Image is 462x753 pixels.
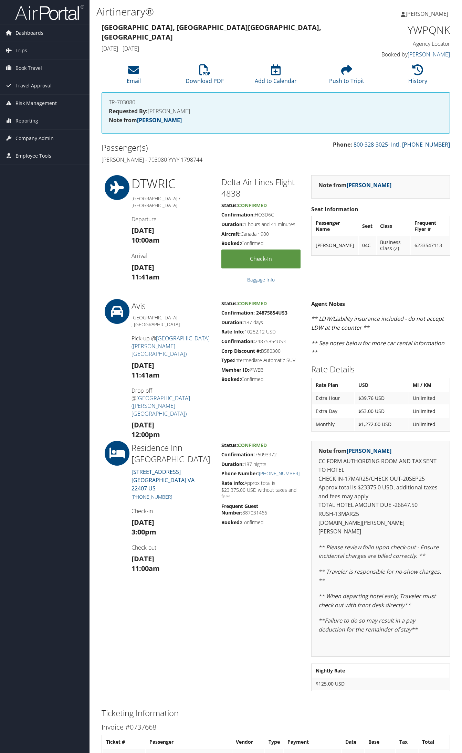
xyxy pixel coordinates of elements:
[132,507,211,515] h4: Check-in
[354,141,450,148] a: 800-328-3025- Intl. [PHONE_NUMBER]
[255,68,297,85] a: Add to Calendar
[146,736,232,748] th: Passenger
[221,442,238,448] strong: Status:
[312,405,354,417] td: Extra Day
[221,231,301,237] h5: Canadair 900
[221,348,261,354] strong: Corp Discount #:
[221,480,301,500] h5: Approx total is $23,375.00 USD without taxes and fees
[221,300,238,307] strong: Status:
[342,736,364,748] th: Date
[127,68,141,85] a: Email
[329,68,364,85] a: Push to Tripit
[96,4,336,19] h1: Airtinerary®
[15,95,57,112] span: Risk Management
[109,116,182,124] strong: Note from
[221,211,255,218] strong: Confirmation:
[132,468,195,492] a: [STREET_ADDRESS][GEOGRAPHIC_DATA] VA 22407 US
[409,392,449,404] td: Unlimited
[221,519,241,526] strong: Booked:
[221,367,301,373] h5: @WEB
[409,379,449,391] th: MI / KM
[312,418,354,431] td: Monthly
[102,23,321,42] strong: [GEOGRAPHIC_DATA], [GEOGRAPHIC_DATA] [GEOGRAPHIC_DATA], [GEOGRAPHIC_DATA]
[15,112,38,129] span: Reporting
[311,339,444,356] em: ** See notes below for more car rental information **
[132,195,211,209] h5: [GEOGRAPHIC_DATA] / [GEOGRAPHIC_DATA]
[132,314,211,328] h5: [GEOGRAPHIC_DATA] , [GEOGRAPHIC_DATA]
[221,348,301,354] h5: B580300
[109,107,148,115] strong: Requested By:
[312,665,449,677] th: Nightly Rate
[365,736,395,748] th: Base
[132,387,211,418] h4: Drop-off @
[102,45,360,52] h4: [DATE] - [DATE]
[318,457,443,536] p: CC FORM AUTHORIZING ROOM AND TAX SENT TO HOTEL CHECK IN-17MAR25/CHECK OUT-20SEP25 Approx total is...
[408,68,427,85] a: History
[132,300,211,312] h2: Avis
[132,544,211,551] h4: Check-out
[221,367,249,373] strong: Member ID:
[371,23,450,37] h1: YWPQNK
[355,418,409,431] td: $1,272.00 USD
[186,68,224,85] a: Download PDF
[409,405,449,417] td: Unlimited
[318,447,391,455] strong: Note from
[15,42,27,59] span: Trips
[132,215,211,223] h4: Departure
[102,707,450,719] h2: Ticketing Information
[311,205,358,213] strong: Seat Information
[221,221,301,228] h5: 1 hours and 41 minutes
[102,156,271,163] h4: [PERSON_NAME] - 703080 YYYY 1798744
[132,335,211,358] h4: Pick-up @
[221,376,301,383] h5: Confirmed
[109,99,443,105] h4: TR-703080
[132,554,154,563] strong: [DATE]
[355,392,409,404] td: $39.76 USD
[312,236,358,255] td: [PERSON_NAME]
[312,379,354,391] th: Rate Plan
[359,236,376,255] td: 04C
[419,736,449,748] th: Total
[318,617,418,633] em: **Failure to do so may result in a pay deduction for the remainder of stay**
[15,60,42,77] span: Book Travel
[103,736,145,748] th: Ticket #
[312,392,354,404] td: Extra Hour
[132,494,172,500] a: [PHONE_NUMBER]
[371,51,450,58] h4: Booked by
[15,24,43,42] span: Dashboards
[221,328,301,335] h5: 10252.12 USD
[132,518,154,527] strong: [DATE]
[238,300,267,307] span: Confirmed
[221,357,234,363] strong: Type:
[132,235,160,245] strong: 10:00am
[132,370,160,380] strong: 11:41am
[411,236,449,255] td: 6233547113
[221,338,255,344] strong: Confirmation:
[221,503,301,516] h5: 887031466
[247,276,275,283] a: Baggage Info
[221,309,287,316] strong: Confirmation: 24875854US3
[15,130,54,147] span: Company Admin
[221,240,301,247] h5: Confirmed
[232,736,264,748] th: Vendor
[221,376,241,382] strong: Booked:
[406,10,448,18] span: [PERSON_NAME]
[265,736,283,748] th: Type
[311,363,450,375] h2: Rate Details
[284,736,341,748] th: Payment
[409,418,449,431] td: Unlimited
[221,451,301,458] h5: 76093972
[401,3,455,24] a: [PERSON_NAME]
[318,543,439,560] em: ** Please review folio upon check-out - Ensure incidental charges are billed correctly. **
[221,240,241,246] strong: Booked:
[132,420,154,429] strong: [DATE]
[221,211,301,218] h5: HO3D6C
[15,77,52,94] span: Travel Approval
[132,442,211,465] h2: Residence Inn [GEOGRAPHIC_DATA]
[132,361,154,370] strong: [DATE]
[221,176,301,199] h2: Delta Air Lines Flight 4838
[132,252,211,259] h4: Arrival
[15,147,51,165] span: Employee Tools
[318,592,436,609] em: ** When departing hotel early, Traveler must check out with front desk directly**
[311,315,444,331] em: ** LDW/Liability insurance included - do not accept LDW at the counter **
